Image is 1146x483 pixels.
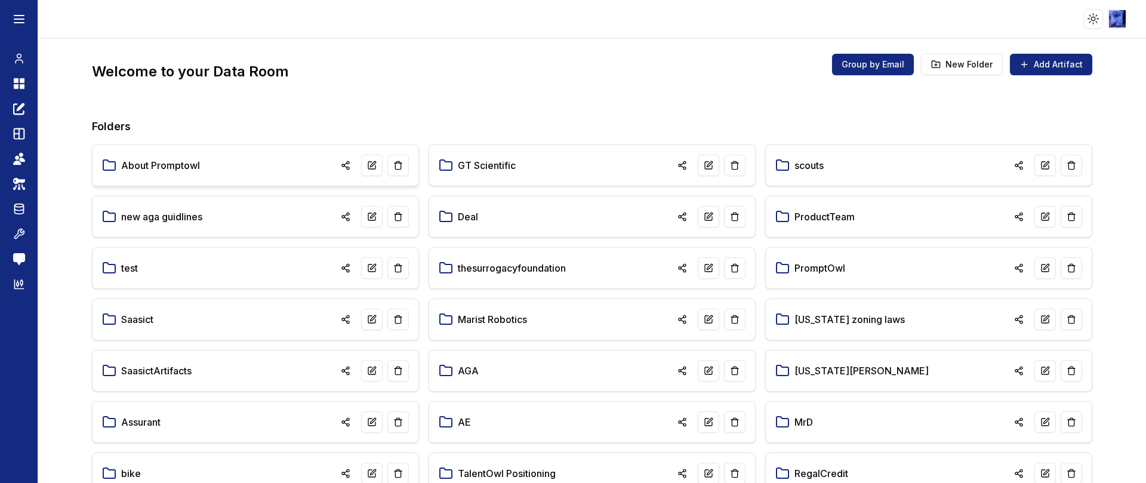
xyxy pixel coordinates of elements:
[121,210,202,224] a: new aga guidlines
[458,415,471,429] a: AE
[92,62,289,81] h1: Welcome to your Data Room
[458,158,516,173] a: GT Scientific
[794,466,848,481] a: RegalCredit
[458,364,479,378] a: AGA
[121,466,141,481] a: bike
[794,364,929,378] a: [US_STATE][PERSON_NAME]
[921,54,1003,75] button: New Folder
[121,415,161,429] a: Assurant
[121,261,138,275] a: test
[458,466,556,481] a: TalentOwl Positioning
[794,261,845,275] a: PromptOwl
[1109,10,1126,27] img: ACg8ocLIQrZOk08NuYpm7ecFLZE0xiClguSD1EtfFjuoGWgIgoqgD8A6FQ=s96-c
[794,158,824,173] a: scouts
[121,364,192,378] a: SaasictArtifacts
[458,210,478,224] a: Deal
[794,210,855,224] a: ProductTeam
[458,312,527,327] a: Marist Robotics
[794,312,905,327] a: [US_STATE] zoning laws
[121,158,200,173] a: About Promptowl
[121,312,153,327] a: Saasict
[1010,54,1092,75] button: Add Artifact
[794,415,813,429] a: MrD
[13,253,25,265] img: feedback
[832,54,914,75] button: Group by Email
[458,261,566,275] a: thesurrogacyfoundation
[92,118,1092,135] h2: Folders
